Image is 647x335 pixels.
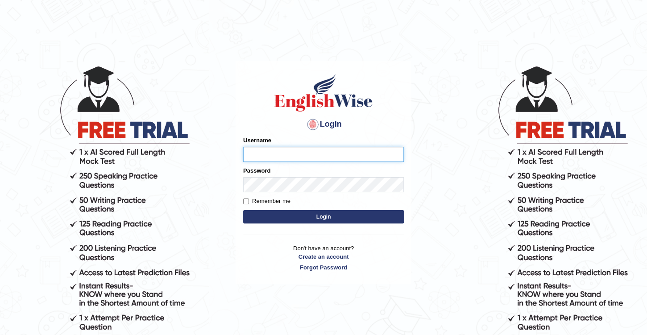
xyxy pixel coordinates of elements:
a: Forgot Password [243,263,404,272]
button: Login [243,210,404,223]
p: Don't have an account? [243,244,404,272]
h4: Login [243,117,404,132]
img: Logo of English Wise sign in for intelligent practice with AI [273,73,374,113]
label: Remember me [243,197,290,206]
input: Remember me [243,199,249,204]
label: Password [243,166,270,175]
label: Username [243,136,271,145]
a: Create an account [243,252,404,261]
